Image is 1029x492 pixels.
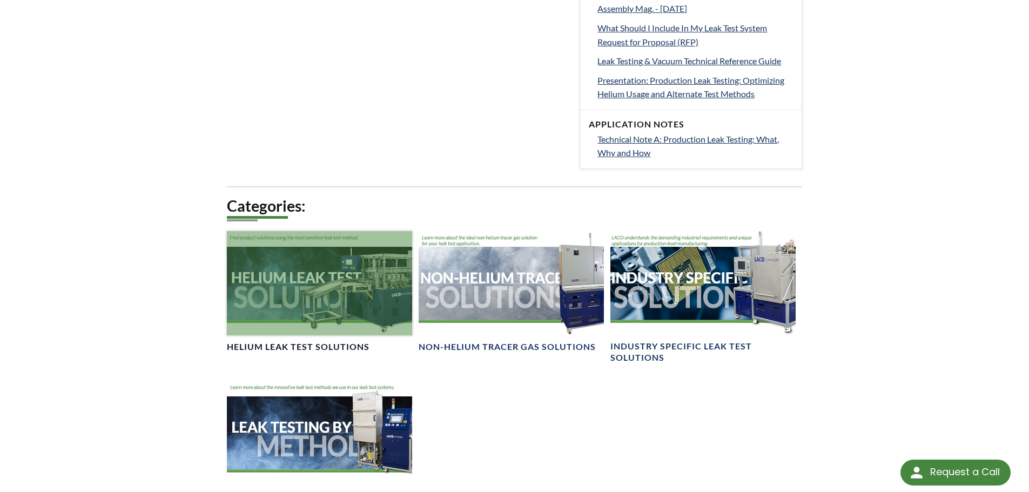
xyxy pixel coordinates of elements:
[597,75,784,99] span: Presentation: Production Leak Testing: Optimizing Helium Usage and Alternate Test Methods
[900,460,1011,486] div: Request a Call
[227,196,803,216] h2: Categories:
[227,231,412,353] a: Helium Leak Testing Solutions headerHelium Leak Test Solutions
[597,132,793,160] a: Technical Note A: Production Leak Testing: What, Why and How
[597,54,793,68] a: Leak Testing & Vacuum Technical Reference Guide
[597,21,793,49] a: What Should I Include In My Leak Test System Request for Proposal (RFP)
[227,341,369,353] h4: Helium Leak Test Solutions
[908,464,925,481] img: round button
[597,23,767,47] span: What Should I Include In My Leak Test System Request for Proposal (RFP)
[419,341,596,353] h4: Non-Helium Tracer Gas Solutions
[419,231,604,353] a: Non-Helium Trace Solutions headerNon-Helium Tracer Gas Solutions
[930,460,1000,484] div: Request a Call
[597,134,779,158] span: Technical Note A: Production Leak Testing: What, Why and How
[610,341,796,363] h4: Industry Specific Leak Test Solutions
[597,56,781,66] span: Leak Testing & Vacuum Technical Reference Guide
[589,119,793,130] h4: Application Notes
[597,73,793,101] a: Presentation: Production Leak Testing: Optimizing Helium Usage and Alternate Test Methods
[610,231,796,363] a: Industry Specific Solutions headerIndustry Specific Leak Test Solutions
